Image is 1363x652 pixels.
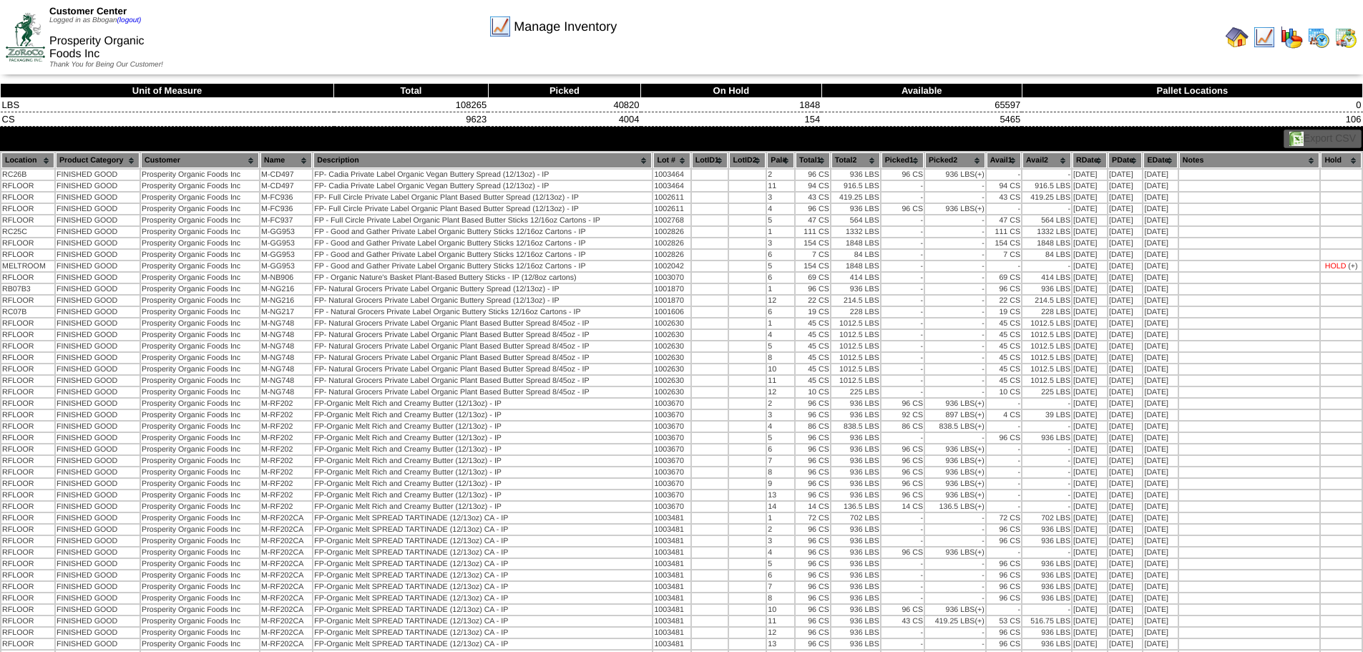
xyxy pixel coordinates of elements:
[1073,330,1107,340] td: [DATE]
[1073,250,1107,260] td: [DATE]
[1108,261,1142,271] td: [DATE]
[831,238,880,248] td: 1848 LBS
[881,152,924,168] th: Picked1
[925,193,985,203] td: -
[653,193,690,203] td: 1002611
[796,170,830,180] td: 96 CS
[925,330,985,340] td: -
[1073,273,1107,283] td: [DATE]
[1,318,54,329] td: RFLOOR
[1,112,334,127] td: CS
[653,181,690,191] td: 1003464
[881,227,924,237] td: -
[1284,130,1362,148] button: Export CSV
[767,193,794,203] td: 3
[1,204,54,214] td: RFLOOR
[1143,261,1177,271] td: [DATE]
[1022,330,1071,340] td: 1012.5 LBS
[653,318,690,329] td: 1002630
[1108,318,1142,329] td: [DATE]
[653,250,690,260] td: 1002826
[729,152,766,168] th: LotID2
[987,261,1021,271] td: -
[796,330,830,340] td: 45 CS
[821,112,1022,127] td: 5465
[1226,26,1249,49] img: home.gif
[334,84,489,98] th: Total
[1,98,334,112] td: LBS
[987,170,1021,180] td: -
[1,284,54,294] td: RB07B3
[1073,227,1107,237] td: [DATE]
[141,318,259,329] td: Prosperity Organic Foods Inc
[796,273,830,283] td: 69 CS
[1143,193,1177,203] td: [DATE]
[925,181,985,191] td: -
[56,170,140,180] td: FINISHED GOOD
[987,330,1021,340] td: 45 CS
[1022,227,1071,237] td: 1332 LBS
[260,152,312,168] th: Name
[831,261,880,271] td: 1848 LBS
[1022,181,1071,191] td: 916.5 LBS
[925,318,985,329] td: -
[56,181,140,191] td: FINISHED GOOD
[821,84,1022,98] th: Available
[1073,284,1107,294] td: [DATE]
[925,307,985,317] td: -
[831,170,880,180] td: 936 LBS
[1108,238,1142,248] td: [DATE]
[313,261,652,271] td: FP - Good and Gather Private Label Organic Buttery Sticks 12/16oz Cartons - IP
[821,98,1022,112] td: 65597
[796,181,830,191] td: 94 CS
[881,273,924,283] td: -
[1073,152,1107,168] th: RDate
[796,318,830,329] td: 45 CS
[260,284,312,294] td: M-NG216
[1108,307,1142,317] td: [DATE]
[1108,330,1142,340] td: [DATE]
[881,193,924,203] td: -
[653,273,690,283] td: 1003070
[141,273,259,283] td: Prosperity Organic Foods Inc
[1,181,54,191] td: RFLOOR
[313,284,652,294] td: FP- Natural Grocers Private Label Organic Buttery Spread (12/13oz) - IP
[1022,261,1071,271] td: -
[313,215,652,225] td: FP - Full Circle Private Label Organic Plant Based Butter Sticks 12/16oz Cartons - IP
[767,296,794,306] td: 12
[881,307,924,317] td: -
[260,330,312,340] td: M-NG748
[1022,318,1071,329] td: 1012.5 LBS
[488,112,640,127] td: 4004
[767,204,794,214] td: 4
[881,261,924,271] td: -
[489,15,512,38] img: line_graph.gif
[925,152,985,168] th: Picked2
[796,238,830,248] td: 154 CS
[56,330,140,340] td: FINISHED GOOD
[767,318,794,329] td: 1
[796,193,830,203] td: 43 CS
[881,284,924,294] td: -
[313,307,652,317] td: FP - Natural Grocers Private Label Organic Buttery Sticks 12/16oz Cartons - IP
[1108,193,1142,203] td: [DATE]
[141,341,259,351] td: Prosperity Organic Foods Inc
[1073,170,1107,180] td: [DATE]
[653,215,690,225] td: 1002768
[1022,215,1071,225] td: 564 LBS
[313,238,652,248] td: FP - Good and Gather Private Label Organic Buttery Sticks 12/16oz Cartons - IP
[56,341,140,351] td: FINISHED GOOD
[831,215,880,225] td: 564 LBS
[767,238,794,248] td: 3
[987,204,1021,214] td: -
[1325,262,1347,271] div: HOLD
[767,181,794,191] td: 11
[1022,112,1362,127] td: 106
[1334,26,1357,49] img: calendarinout.gif
[313,152,652,168] th: Description
[334,112,489,127] td: 9623
[1,152,54,168] th: Location
[1073,193,1107,203] td: [DATE]
[1143,250,1177,260] td: [DATE]
[1108,152,1142,168] th: PDate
